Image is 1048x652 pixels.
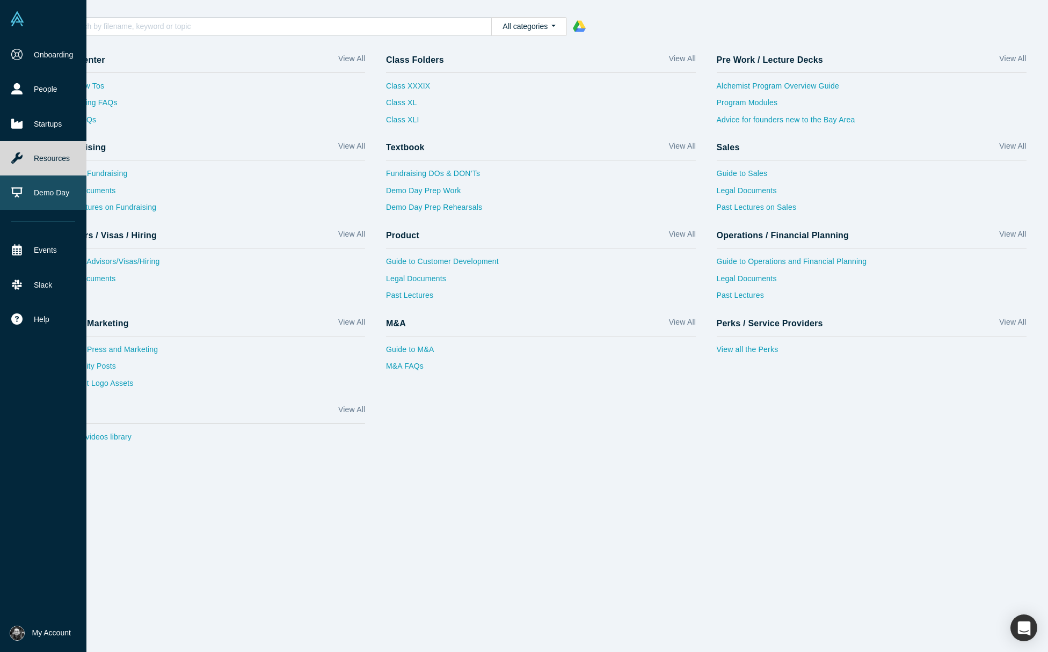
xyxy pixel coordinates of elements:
[55,168,365,185] a: Guide to Fundraising
[386,114,430,131] a: Class XLI
[999,317,1026,332] a: View All
[338,404,365,420] a: View All
[338,317,365,332] a: View All
[55,318,129,328] h4: Press / Marketing
[386,202,696,219] a: Demo Day Prep Rehearsals
[386,142,425,152] h4: Textbook
[717,256,1027,273] a: Guide to Operations and Financial Planning
[669,229,696,244] a: View All
[386,344,696,361] a: Guide to M&A
[55,344,365,361] a: Guide to Press and Marketing
[669,317,696,332] a: View All
[491,17,567,36] button: All categories
[717,80,1027,98] a: Alchemist Program Overview Guide
[717,230,849,240] h4: Operations / Financial Planning
[55,230,157,240] h4: Advisors / Visas / Hiring
[669,141,696,156] a: View All
[386,55,444,65] h4: Class Folders
[717,97,1027,114] a: Program Modules
[717,273,1027,290] a: Legal Documents
[55,185,365,202] a: Legal Documents
[55,431,365,449] a: Visit our videos library
[34,314,49,325] span: Help
[717,114,1027,131] a: Advice for founders new to the Bay Area
[55,378,365,395] a: Alchemist Logo Assets
[717,318,823,328] h4: Perks / Service Providers
[386,97,430,114] a: Class XL
[32,627,71,639] span: My Account
[55,80,365,98] a: Vault How Tos
[55,97,365,114] a: Fundraising FAQs
[386,290,696,307] a: Past Lectures
[55,202,365,219] a: Past Lectures on Fundraising
[10,11,25,26] img: Alchemist Vault Logo
[386,185,696,202] a: Demo Day Prep Work
[386,273,696,290] a: Legal Documents
[999,53,1026,69] a: View All
[386,80,430,98] a: Class XXXIX
[717,185,1027,202] a: Legal Documents
[717,202,1027,219] a: Past Lectures on Sales
[386,361,696,378] a: M&A FAQs
[717,55,823,65] h4: Pre Work / Lecture Decks
[386,256,696,273] a: Guide to Customer Development
[999,229,1026,244] a: View All
[67,19,491,33] input: Search by filename, keyword or topic
[717,142,740,152] h4: Sales
[55,256,365,273] a: Guide to Advisors/Visas/Hiring
[386,168,696,185] a: Fundraising DOs & DON’Ts
[717,344,1027,361] a: View all the Perks
[55,273,365,290] a: Legal Documents
[669,53,696,69] a: View All
[10,626,71,641] button: My Account
[999,141,1026,156] a: View All
[338,141,365,156] a: View All
[386,318,406,328] h4: M&A
[338,53,365,69] a: View All
[55,114,365,131] a: Sales FAQs
[717,168,1027,185] a: Guide to Sales
[55,361,365,378] a: Community Posts
[10,626,25,641] img: Stelios Sotiriadis's Account
[717,290,1027,307] a: Past Lectures
[338,229,365,244] a: View All
[386,230,419,240] h4: Product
